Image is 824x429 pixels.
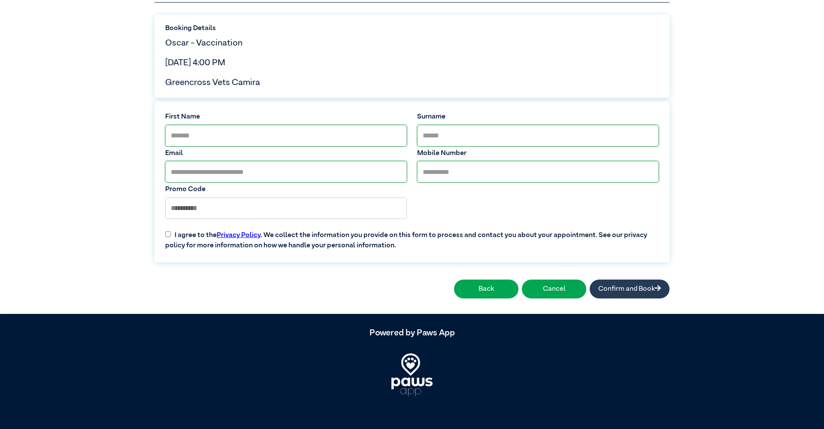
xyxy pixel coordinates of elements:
span: Oscar - Vaccination [165,39,242,47]
label: Booking Details [165,23,659,33]
label: Promo Code [165,184,407,195]
h5: Powered by Paws App [154,328,669,338]
label: Surname [417,112,659,122]
img: PawsApp [391,353,433,396]
label: First Name [165,112,407,122]
button: Confirm and Book [590,280,669,298]
label: I agree to the . We collect the information you provide on this form to process and contact you a... [160,223,664,251]
span: Greencross Vets Camira [165,78,260,87]
button: Cancel [522,280,586,298]
a: Privacy Policy [217,232,261,239]
label: Mobile Number [417,148,659,158]
span: [DATE] 4:00 PM [165,58,225,67]
label: Email [165,148,407,158]
button: Back [454,280,518,298]
input: I agree to thePrivacy Policy. We collect the information you provide on this form to process and ... [165,231,171,237]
